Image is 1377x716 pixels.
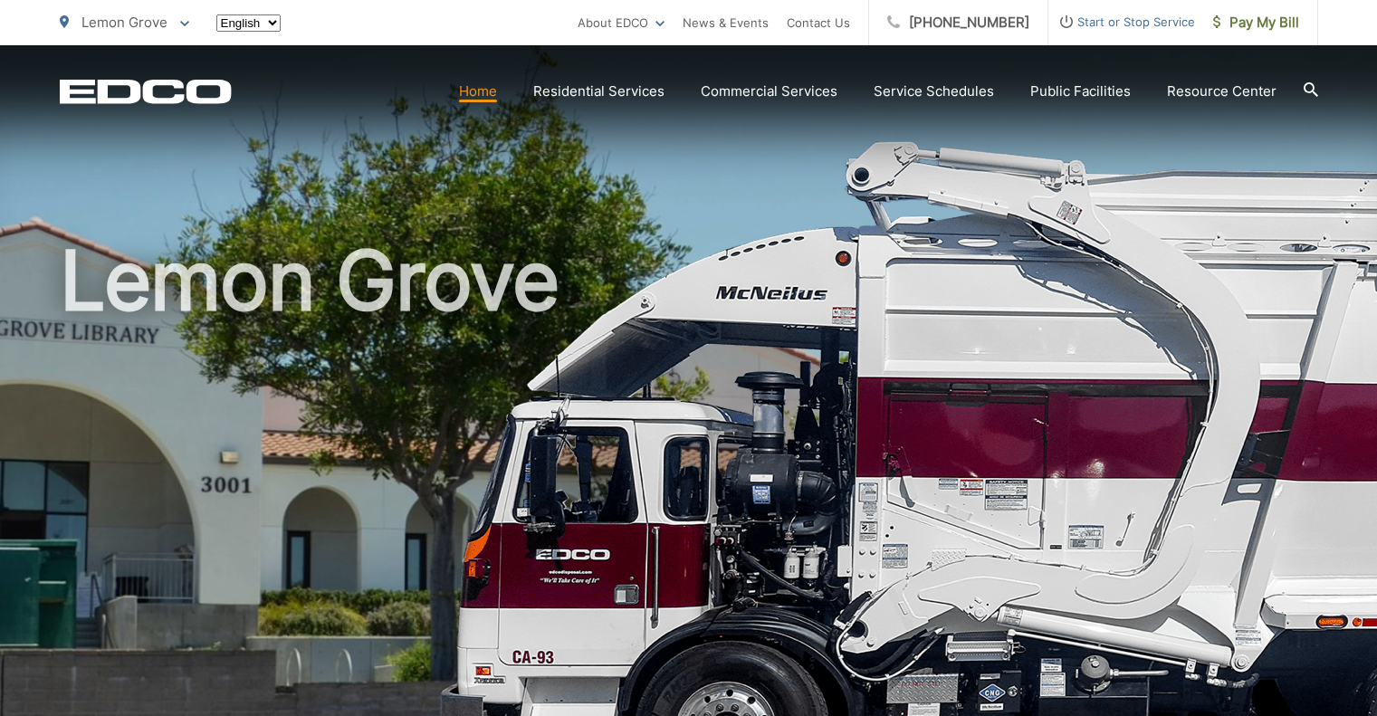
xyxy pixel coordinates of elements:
span: Lemon Grove [81,14,167,31]
a: News & Events [683,12,769,33]
a: Commercial Services [701,81,837,102]
a: Home [459,81,497,102]
a: About EDCO [578,12,665,33]
a: Public Facilities [1030,81,1131,102]
a: Resource Center [1167,81,1277,102]
a: Service Schedules [874,81,994,102]
a: Residential Services [533,81,665,102]
select: Select a language [216,14,281,32]
span: Pay My Bill [1213,12,1299,33]
a: Contact Us [787,12,850,33]
a: EDCD logo. Return to the homepage. [60,79,232,104]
